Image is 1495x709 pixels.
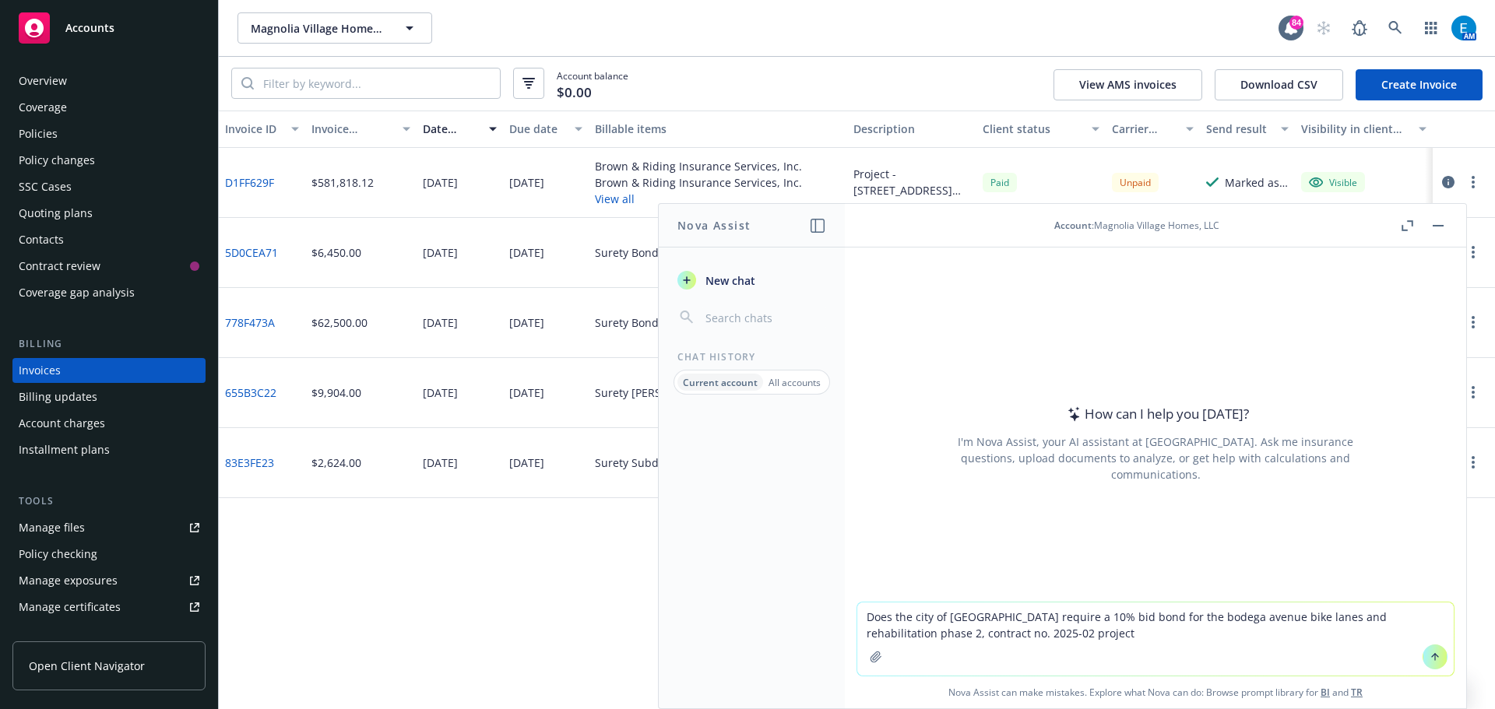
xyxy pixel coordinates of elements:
[12,174,206,199] a: SSC Cases
[509,314,544,331] div: [DATE]
[976,111,1106,148] button: Client status
[423,455,458,471] div: [DATE]
[29,658,145,674] span: Open Client Navigator
[851,676,1460,708] span: Nova Assist can make mistakes. Explore what Nova can do: Browse prompt library for and
[423,121,480,137] div: Date issued
[225,244,278,261] a: 5D0CEA71
[509,455,544,471] div: [DATE]
[857,602,1454,676] textarea: Does the city of [GEOGRAPHIC_DATA] require a 10% bid bond for the bodega avenue bike lanes and re...
[237,12,432,44] button: Magnolia Village Homes, LLC
[12,280,206,305] a: Coverage gap analysis
[251,20,385,37] span: Magnolia Village Homes, LLC
[983,121,1082,137] div: Client status
[12,384,206,409] a: Billing updates
[311,244,361,261] div: $6,450.00
[12,227,206,252] a: Contacts
[12,515,206,540] a: Manage files
[1416,12,1447,44] a: Switch app
[1054,69,1202,100] button: View AMS invoices
[1112,121,1177,137] div: Carrier status
[853,121,970,137] div: Description
[417,111,503,148] button: Date issued
[12,437,206,462] a: Installment plans
[423,314,458,331] div: [DATE]
[595,455,841,471] div: Surety Subdivision - [PERSON_NAME][GEOGRAPHIC_DATA] - SPA151124-002
[1308,12,1339,44] a: Start snowing
[225,174,274,191] a: D1FF629F
[254,68,500,98] input: Filter by keyword...
[1289,16,1303,30] div: 84
[19,174,72,199] div: SSC Cases
[19,68,67,93] div: Overview
[19,227,64,252] div: Contacts
[225,384,276,401] a: 655B3C22
[557,69,628,98] span: Account balance
[12,121,206,146] a: Policies
[19,201,93,226] div: Quoting plans
[19,595,121,619] div: Manage certificates
[65,22,114,34] span: Accounts
[12,201,206,226] a: Quoting plans
[1309,175,1357,189] div: Visible
[509,174,544,191] div: [DATE]
[19,515,85,540] div: Manage files
[509,121,566,137] div: Due date
[1106,111,1201,148] button: Carrier status
[423,244,458,261] div: [DATE]
[595,314,841,331] div: Surety Bond - City of [GEOGRAPHIC_DATA] - SPA151124-004
[589,111,847,148] button: Billable items
[1200,111,1295,148] button: Send result
[19,148,95,173] div: Policy changes
[311,121,394,137] div: Invoice amount
[225,314,275,331] a: 778F473A
[12,148,206,173] a: Policy changes
[769,376,821,389] p: All accounts
[241,77,254,90] svg: Search
[595,121,841,137] div: Billable items
[557,82,592,103] span: $0.00
[12,358,206,383] a: Invoices
[225,121,282,137] div: Invoice ID
[983,173,1017,192] div: Paid
[19,437,110,462] div: Installment plans
[702,307,826,328] input: Search chats
[311,174,374,191] div: $581,818.12
[659,350,845,363] div: Chat History
[1321,686,1330,699] a: BI
[12,493,206,509] div: Tools
[595,158,802,174] div: Brown & Riding Insurance Services, Inc.
[702,272,755,289] span: New chat
[12,95,206,120] a: Coverage
[595,244,841,261] div: Surety Bond - City of [GEOGRAPHIC_DATA] - SPA151124-005
[595,174,802,191] div: Brown & Riding Insurance Services, Inc.
[12,621,206,646] a: Manage claims
[305,111,417,148] button: Invoice amount
[12,336,206,352] div: Billing
[19,121,58,146] div: Policies
[1301,121,1409,137] div: Visibility in client dash
[19,568,118,593] div: Manage exposures
[12,542,206,567] a: Policy checking
[19,621,97,646] div: Manage claims
[1215,69,1343,100] button: Download CSV
[677,217,751,233] h1: Nova Assist
[311,384,361,401] div: $9,904.00
[12,595,206,619] a: Manage certificates
[683,376,758,389] p: Current account
[937,433,1374,483] div: I'm Nova Assist, your AI assistant at [GEOGRAPHIC_DATA]. Ask me insurance questions, upload docum...
[503,111,589,148] button: Due date
[853,166,970,198] div: Project - [STREET_ADDRESS] Commercial General Liability, Excess Liability & Contractor's Pollutio...
[219,111,305,148] button: Invoice ID
[671,266,832,294] button: New chat
[19,542,97,567] div: Policy checking
[595,191,802,207] button: View all
[12,568,206,593] a: Manage exposures
[311,455,361,471] div: $2,624.00
[12,254,206,279] a: Contract review
[1295,111,1433,148] button: Visibility in client dash
[1344,12,1375,44] a: Report a Bug
[509,244,544,261] div: [DATE]
[19,95,67,120] div: Coverage
[19,358,61,383] div: Invoices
